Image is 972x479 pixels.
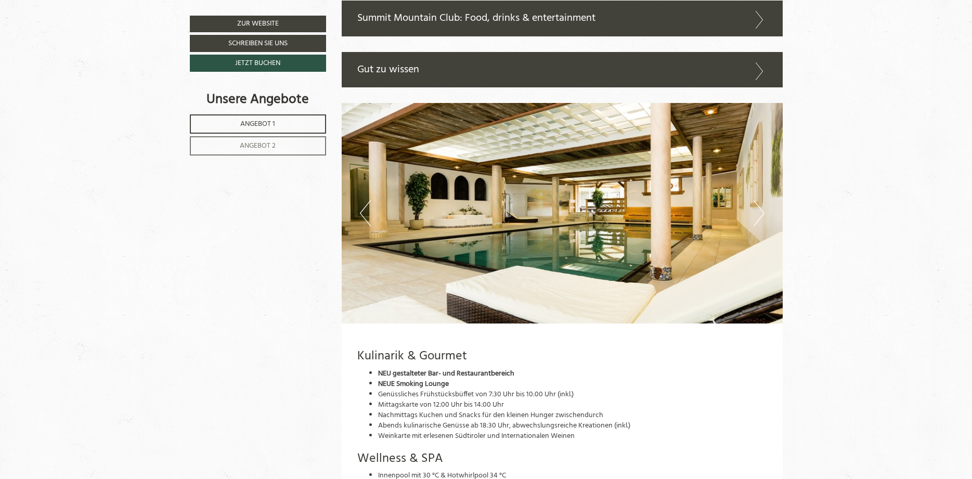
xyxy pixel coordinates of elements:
[754,200,764,226] button: Next
[188,8,222,24] div: [DATE]
[378,399,504,411] span: Mittagskarte von 12:00 Uhr bis 14:00 Uhr
[354,275,410,292] button: Senden
[378,409,603,421] span: Nachmittags Kuchen und Snacks für den kleinen Hunger zwischendurch
[357,349,767,363] h3: Kulinarik & Gourmet
[190,35,326,52] a: Schreiben Sie uns
[357,452,767,465] h3: Wellness & SPA
[240,140,276,152] span: Angebot 2
[190,16,326,32] a: Zur Website
[360,200,371,226] button: Previous
[378,389,574,400] span: Genüssliches Frühstücksbüffet von 7:30 Uhr bis 10:00 Uhr (inkl.)
[8,28,148,56] div: Guten Tag, wie können wir Ihnen helfen?
[240,118,275,130] span: Angebot 1
[190,90,326,109] div: Unsere Angebote
[342,52,783,88] div: Gut zu wissen
[342,1,783,36] div: Summit Mountain Club: Food, drinks & entertainment
[16,30,142,37] div: Berghotel Ratschings
[16,47,142,54] small: 13:05
[190,55,326,72] a: Jetzt buchen
[378,378,449,390] span: NEUE Smoking Lounge
[378,431,767,442] li: Weinkarte mit erlesenen Südtiroler und Internationalen Weinen
[378,420,630,432] span: Abends kulinarische Genüsse ab 18:30 Uhr, abwechslungsreiche Kreationen (inkl.)
[378,368,514,380] span: NEU gestalteter Bar- und Restaurantbereich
